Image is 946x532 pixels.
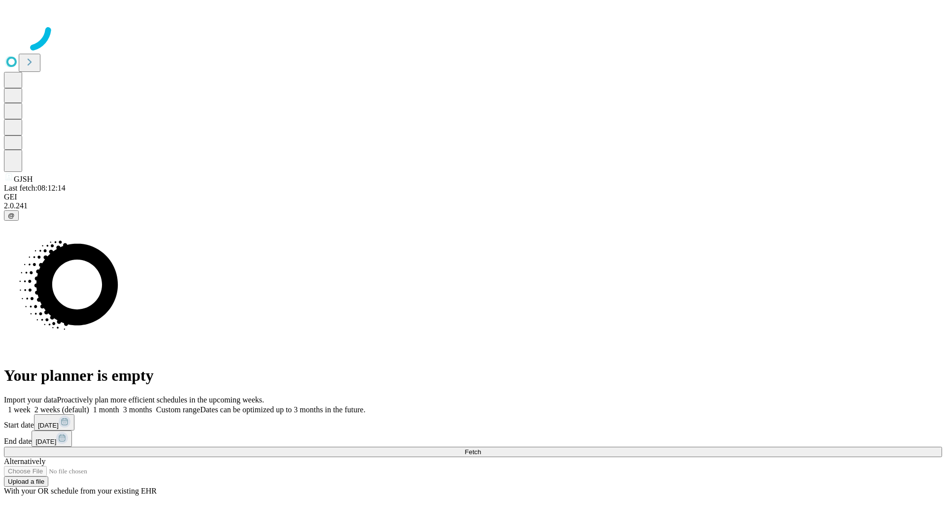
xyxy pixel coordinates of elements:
[32,431,72,447] button: [DATE]
[200,405,365,414] span: Dates can be optimized up to 3 months in the future.
[4,210,19,221] button: @
[38,422,59,429] span: [DATE]
[34,405,89,414] span: 2 weeks (default)
[4,487,157,495] span: With your OR schedule from your existing EHR
[14,175,33,183] span: GJSH
[4,366,942,385] h1: Your planner is empty
[4,476,48,487] button: Upload a file
[57,396,264,404] span: Proactively plan more efficient schedules in the upcoming weeks.
[4,431,942,447] div: End date
[4,193,942,201] div: GEI
[93,405,119,414] span: 1 month
[8,212,15,219] span: @
[34,414,74,431] button: [DATE]
[4,457,45,465] span: Alternatively
[4,447,942,457] button: Fetch
[35,438,56,445] span: [DATE]
[465,448,481,456] span: Fetch
[123,405,152,414] span: 3 months
[4,184,66,192] span: Last fetch: 08:12:14
[4,396,57,404] span: Import your data
[156,405,200,414] span: Custom range
[4,201,942,210] div: 2.0.241
[4,414,942,431] div: Start date
[8,405,31,414] span: 1 week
